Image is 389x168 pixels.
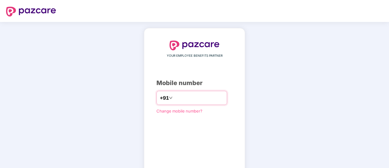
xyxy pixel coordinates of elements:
span: down [169,96,173,100]
span: YOUR EMPLOYEE BENEFITS PARTNER [167,53,223,58]
div: Mobile number [156,78,233,88]
img: logo [6,7,56,16]
img: logo [170,41,219,50]
span: +91 [160,94,169,102]
a: Change mobile number? [156,109,202,113]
